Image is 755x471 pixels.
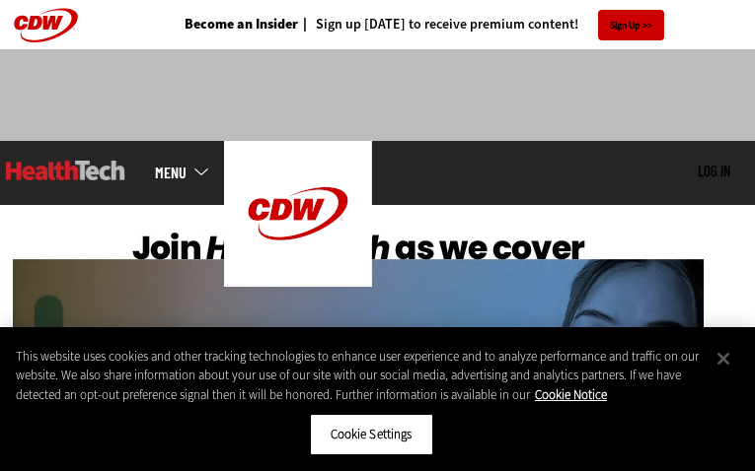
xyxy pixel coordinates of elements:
a: Sign Up [598,10,664,40]
img: Home [6,161,125,180]
a: CDW [224,271,372,292]
button: Cookie Settings [310,414,433,455]
a: Log in [698,162,730,179]
div: User menu [698,163,730,181]
a: mobile-menu [155,165,224,180]
button: Close [702,337,745,380]
div: This website uses cookies and other tracking technologies to enhance user experience and to analy... [16,347,702,405]
a: More information about your privacy [535,386,607,403]
img: Home [224,141,372,287]
a: Become an Insider [185,18,298,32]
a: Sign up [DATE] to receive premium content! [298,18,578,32]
